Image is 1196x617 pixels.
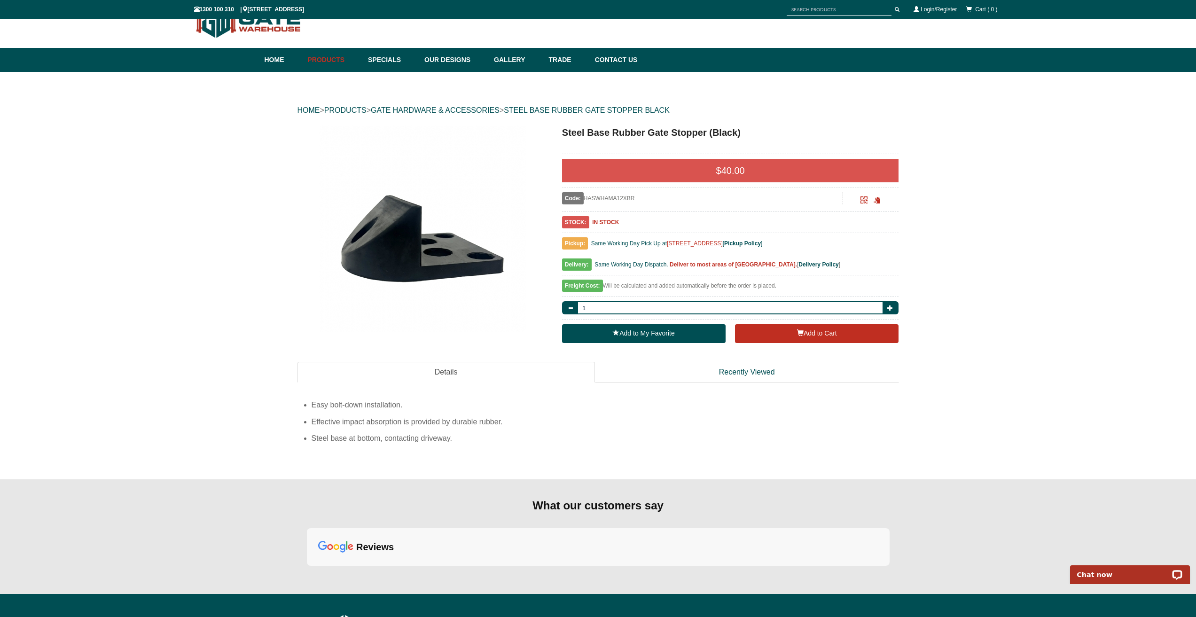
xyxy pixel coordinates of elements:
[297,362,595,383] a: Details
[562,192,843,204] div: HASWHAMA12XBR
[312,397,899,413] li: Easy bolt-down installation.
[562,324,726,343] a: Add to My Favorite
[324,106,367,114] a: PRODUCTS
[303,48,364,72] a: Products
[798,261,838,268] a: Delivery Policy
[297,95,899,125] div: > > >
[667,240,723,247] a: [STREET_ADDRESS]
[363,48,420,72] a: Specials
[562,258,592,271] span: Delivery:
[724,240,761,247] a: Pickup Policy
[371,106,500,114] a: GATE HARDWARE & ACCESSORIES
[307,498,890,513] div: What our customers say
[544,48,590,72] a: Trade
[265,48,303,72] a: Home
[312,414,899,430] li: Effective impact absorption is provided by durable rubber.
[562,280,603,292] span: Freight Cost:
[594,261,668,268] span: Same Working Day Dispatch.
[420,48,489,72] a: Our Designs
[298,125,547,332] a: Steel Base Rubber Gate Stopper (Black) - - Gate Warehouse
[489,48,544,72] a: Gallery
[595,362,899,383] a: Recently Viewed
[1064,555,1196,584] iframe: LiveChat chat widget
[721,165,745,176] span: 40.00
[562,280,899,297] div: Will be calculated and added automatically before the order is placed.
[356,541,394,553] div: reviews
[735,324,899,343] button: Add to Cart
[562,259,899,275] div: [ ]
[975,6,997,13] span: Cart ( 0 )
[299,568,314,583] div: Previous
[194,6,305,13] span: 1300 100 310 | [STREET_ADDRESS]
[319,125,526,332] img: Steel Base Rubber Gate Stopper (Black) - - Gate Warehouse
[591,240,763,247] span: Same Working Day Pick Up at [ ]
[297,106,320,114] a: HOME
[312,430,899,446] li: Steel base at bottom, contacting driveway.
[562,237,588,250] span: Pickup:
[921,6,957,13] a: Login/Register
[562,125,899,140] h1: Steel Base Rubber Gate Stopper (Black)
[562,159,899,182] div: $
[874,197,881,204] span: Click to copy the URL
[562,216,589,228] span: STOCK:
[562,192,584,204] span: Code:
[860,198,868,204] a: Click to enlarge and scan to share.
[504,106,670,114] a: STEEL BASE RUBBER GATE STOPPER BLACK
[590,48,638,72] a: Contact Us
[592,219,619,226] b: IN STOCK
[670,261,797,268] b: Deliver to most areas of [GEOGRAPHIC_DATA].
[882,568,897,583] div: Next
[787,4,891,16] input: SEARCH PRODUCTS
